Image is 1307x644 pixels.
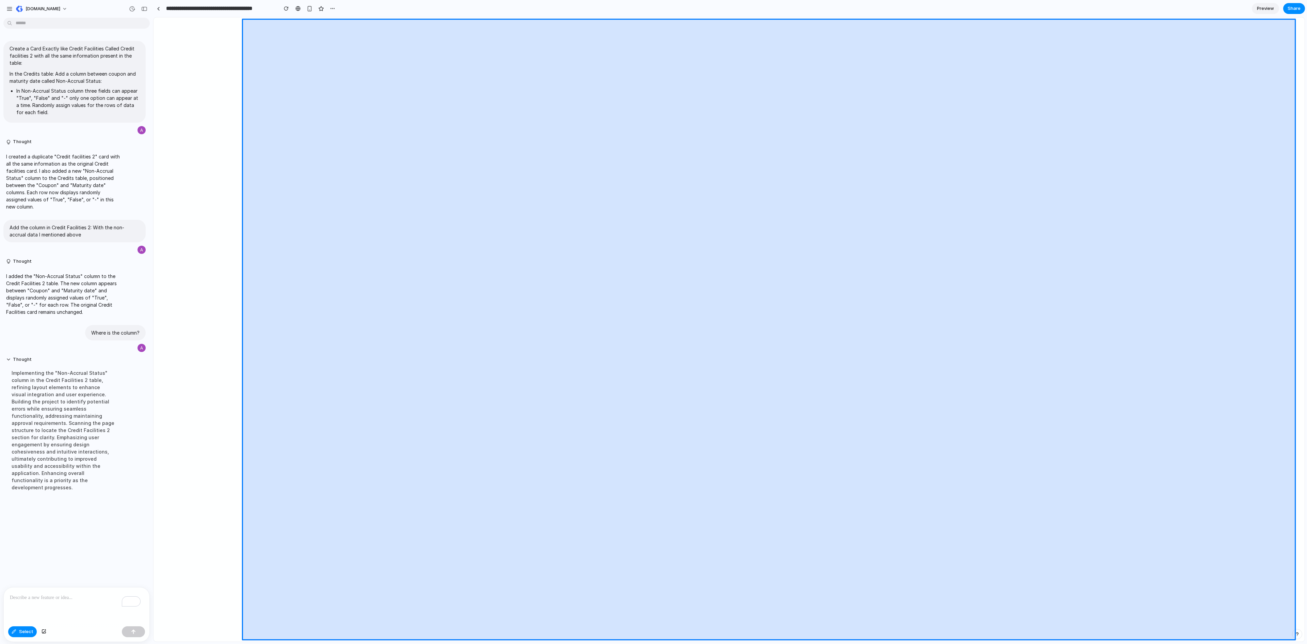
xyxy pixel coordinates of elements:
div: Implementing the "Non-Accrual Status" column in the Credit Facilities 2 table, refining layout el... [6,365,120,495]
button: Share [1283,3,1305,14]
button: [DOMAIN_NAME] [13,3,71,14]
span: Share [1288,5,1301,12]
p: Create a Card Exactly like Credit Facilities Called Credit facilities 2 with all the same informa... [10,45,140,66]
span: Select [19,628,33,635]
p: In the Credits table: Add a column between coupon and maturity date called Non-Accrual Status: [10,70,140,85]
a: Preview [1252,3,1279,14]
p: Where is the column? [91,329,140,336]
p: I created a duplicate "Credit facilities 2" card with all the same information as the original Cr... [6,153,120,210]
button: Select [8,626,37,637]
div: To enrich screen reader interactions, please activate Accessibility in Grammarly extension settings [4,587,149,624]
li: In Non-Accrual Status column three fields can appear "True", "False" and "-" only one option can ... [16,87,140,116]
span: [DOMAIN_NAME] [26,5,60,12]
span: Preview [1257,5,1274,12]
p: Add the column in Credit Facilities 2: With the non-accrual data I mentioned above [10,224,140,238]
p: I added the "Non-Accrual Status" column to the Credit Facilities 2 table. The new column appears ... [6,273,120,316]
